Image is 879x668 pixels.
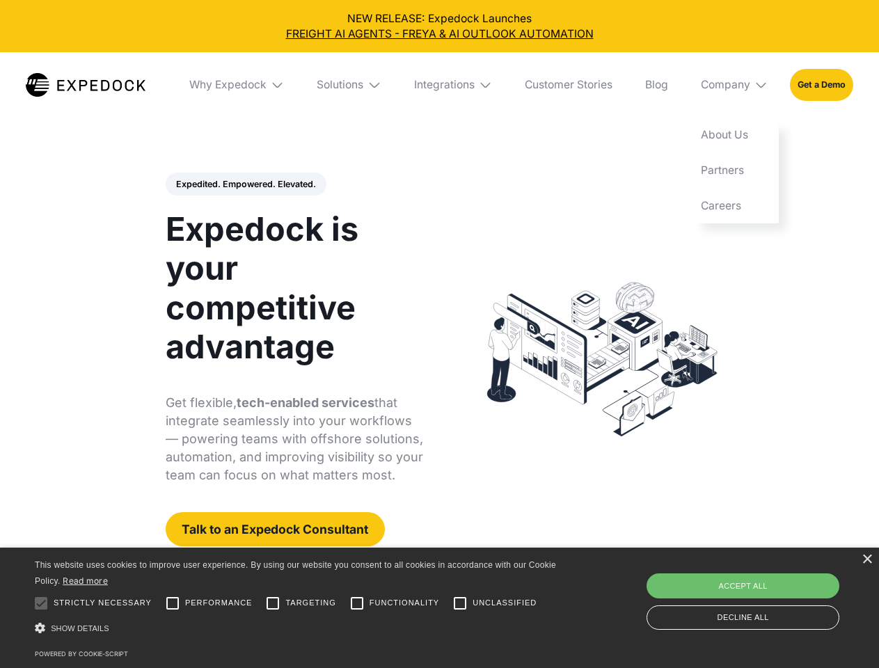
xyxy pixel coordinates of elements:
div: NEW RELEASE: Expedock Launches [11,11,869,42]
a: Powered by cookie-script [35,650,128,658]
div: Solutions [317,78,363,92]
a: Blog [634,52,679,118]
span: Targeting [285,597,335,609]
div: Integrations [414,78,475,92]
h1: Expedock is your competitive advantage [166,209,424,366]
a: Careers [690,188,779,223]
a: Talk to an Expedock Consultant [166,512,385,546]
strong: tech-enabled services [237,395,374,410]
div: Company [701,78,750,92]
div: Why Expedock [189,78,267,92]
span: Functionality [370,597,439,609]
a: About Us [690,118,779,153]
div: Show details [35,619,561,638]
span: Unclassified [473,597,537,609]
div: Company [690,52,779,118]
nav: Company [690,118,779,223]
a: Get a Demo [790,69,853,100]
div: Solutions [306,52,393,118]
div: Why Expedock [178,52,295,118]
iframe: Chat Widget [647,518,879,668]
span: This website uses cookies to improve user experience. By using our website you consent to all coo... [35,560,556,586]
span: Performance [185,597,253,609]
span: Show details [51,624,109,633]
a: FREIGHT AI AGENTS - FREYA & AI OUTLOOK AUTOMATION [11,26,869,42]
a: Customer Stories [514,52,623,118]
p: Get flexible, that integrate seamlessly into your workflows — powering teams with offshore soluti... [166,394,424,484]
a: Partners [690,153,779,189]
span: Strictly necessary [54,597,152,609]
div: Integrations [403,52,503,118]
a: Read more [63,575,108,586]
